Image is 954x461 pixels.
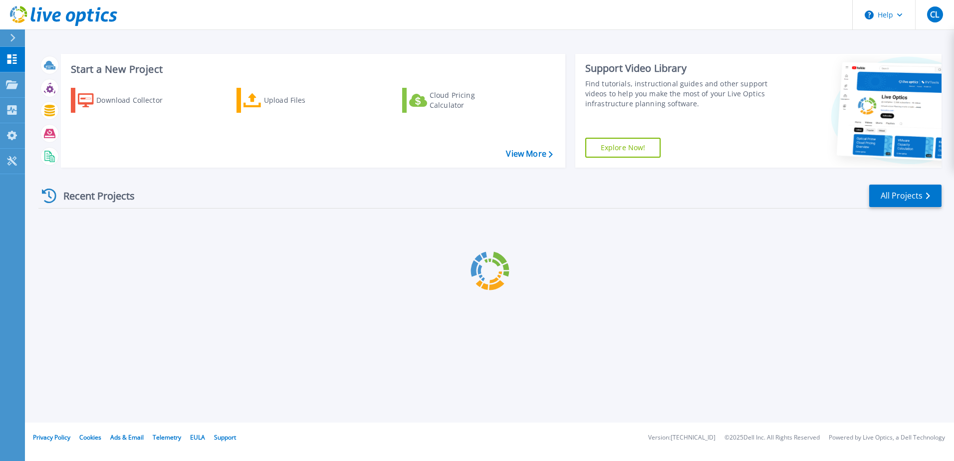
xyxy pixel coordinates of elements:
a: Upload Files [237,88,348,113]
li: Version: [TECHNICAL_ID] [648,435,715,441]
div: Find tutorials, instructional guides and other support videos to help you make the most of your L... [585,79,772,109]
span: CL [930,10,939,18]
div: Support Video Library [585,62,772,75]
a: Support [214,433,236,442]
h3: Start a New Project [71,64,552,75]
a: View More [506,149,552,159]
a: Explore Now! [585,138,661,158]
div: Upload Files [264,90,344,110]
div: Download Collector [96,90,176,110]
li: Powered by Live Optics, a Dell Technology [829,435,945,441]
a: EULA [190,433,205,442]
a: Telemetry [153,433,181,442]
a: Ads & Email [110,433,144,442]
a: Cloud Pricing Calculator [402,88,513,113]
div: Cloud Pricing Calculator [430,90,509,110]
a: Privacy Policy [33,433,70,442]
a: Download Collector [71,88,182,113]
a: All Projects [869,185,942,207]
a: Cookies [79,433,101,442]
li: © 2025 Dell Inc. All Rights Reserved [724,435,820,441]
div: Recent Projects [38,184,148,208]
